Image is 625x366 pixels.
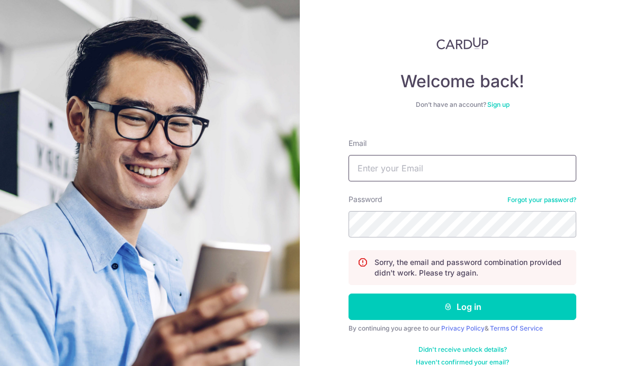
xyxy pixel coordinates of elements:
label: Email [349,138,367,149]
input: Enter your Email [349,155,576,181]
div: By continuing you agree to our & [349,324,576,333]
a: Privacy Policy [441,324,485,332]
p: Sorry, the email and password combination provided didn't work. Please try again. [374,257,567,278]
h4: Welcome back! [349,71,576,92]
button: Log in [349,294,576,320]
div: Don’t have an account? [349,100,576,109]
a: Didn't receive unlock details? [418,345,507,354]
a: Terms Of Service [490,324,543,332]
img: CardUp Logo [436,37,488,50]
label: Password [349,194,382,205]
a: Sign up [487,100,510,108]
a: Forgot your password? [507,196,576,204]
